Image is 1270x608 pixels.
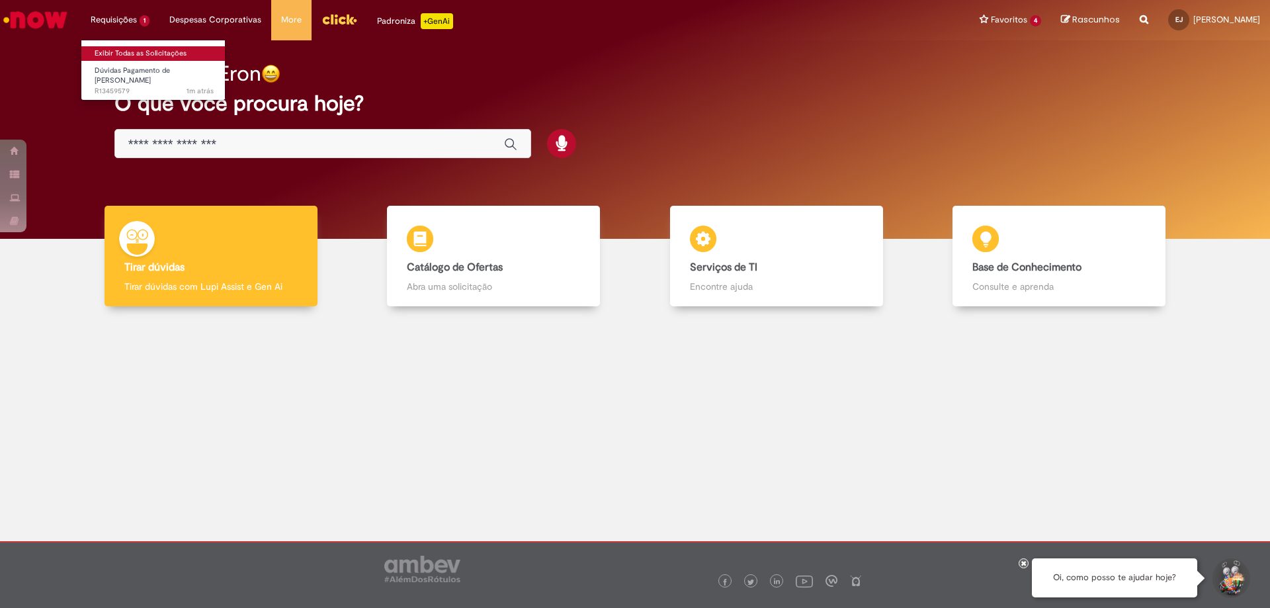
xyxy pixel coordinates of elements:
[261,64,280,83] img: happy-face.png
[722,579,728,586] img: logo_footer_facebook.png
[690,261,757,274] b: Serviços de TI
[81,64,227,92] a: Aberto R13459579 : Dúvidas Pagamento de Salário
[187,86,214,96] span: 1m atrás
[81,40,226,101] ul: Requisições
[1210,558,1250,598] button: Iniciar Conversa de Suporte
[635,206,918,307] a: Serviços de TI Encontre ajuda
[384,556,460,582] img: logo_footer_ambev_rotulo_gray.png
[991,13,1027,26] span: Favoritos
[81,46,227,61] a: Exibir Todas as Solicitações
[281,13,302,26] span: More
[124,280,298,293] p: Tirar dúvidas com Lupi Assist e Gen Ai
[353,206,636,307] a: Catálogo de Ofertas Abra uma solicitação
[796,572,813,589] img: logo_footer_youtube.png
[140,15,149,26] span: 1
[747,579,754,586] img: logo_footer_twitter.png
[377,13,453,29] div: Padroniza
[1193,14,1260,25] span: [PERSON_NAME]
[91,13,137,26] span: Requisições
[124,261,185,274] b: Tirar dúvidas
[95,86,214,97] span: R13459579
[1175,15,1183,24] span: EJ
[321,9,357,29] img: click_logo_yellow_360x200.png
[169,13,261,26] span: Despesas Corporativas
[1072,13,1120,26] span: Rascunhos
[972,280,1146,293] p: Consulte e aprenda
[918,206,1201,307] a: Base de Conhecimento Consulte e aprenda
[1030,15,1041,26] span: 4
[95,65,170,86] span: Dúvidas Pagamento de [PERSON_NAME]
[421,13,453,29] p: +GenAi
[774,578,781,586] img: logo_footer_linkedin.png
[69,206,353,307] a: Tirar dúvidas Tirar dúvidas com Lupi Assist e Gen Ai
[690,280,863,293] p: Encontre ajuda
[825,575,837,587] img: logo_footer_workplace.png
[1061,14,1120,26] a: Rascunhos
[407,261,503,274] b: Catálogo de Ofertas
[972,261,1081,274] b: Base de Conhecimento
[114,92,1156,115] h2: O que você procura hoje?
[187,86,214,96] time: 28/08/2025 17:31:01
[1,7,69,33] img: ServiceNow
[850,575,862,587] img: logo_footer_naosei.png
[1032,558,1197,597] div: Oi, como posso te ajudar hoje?
[407,280,580,293] p: Abra uma solicitação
